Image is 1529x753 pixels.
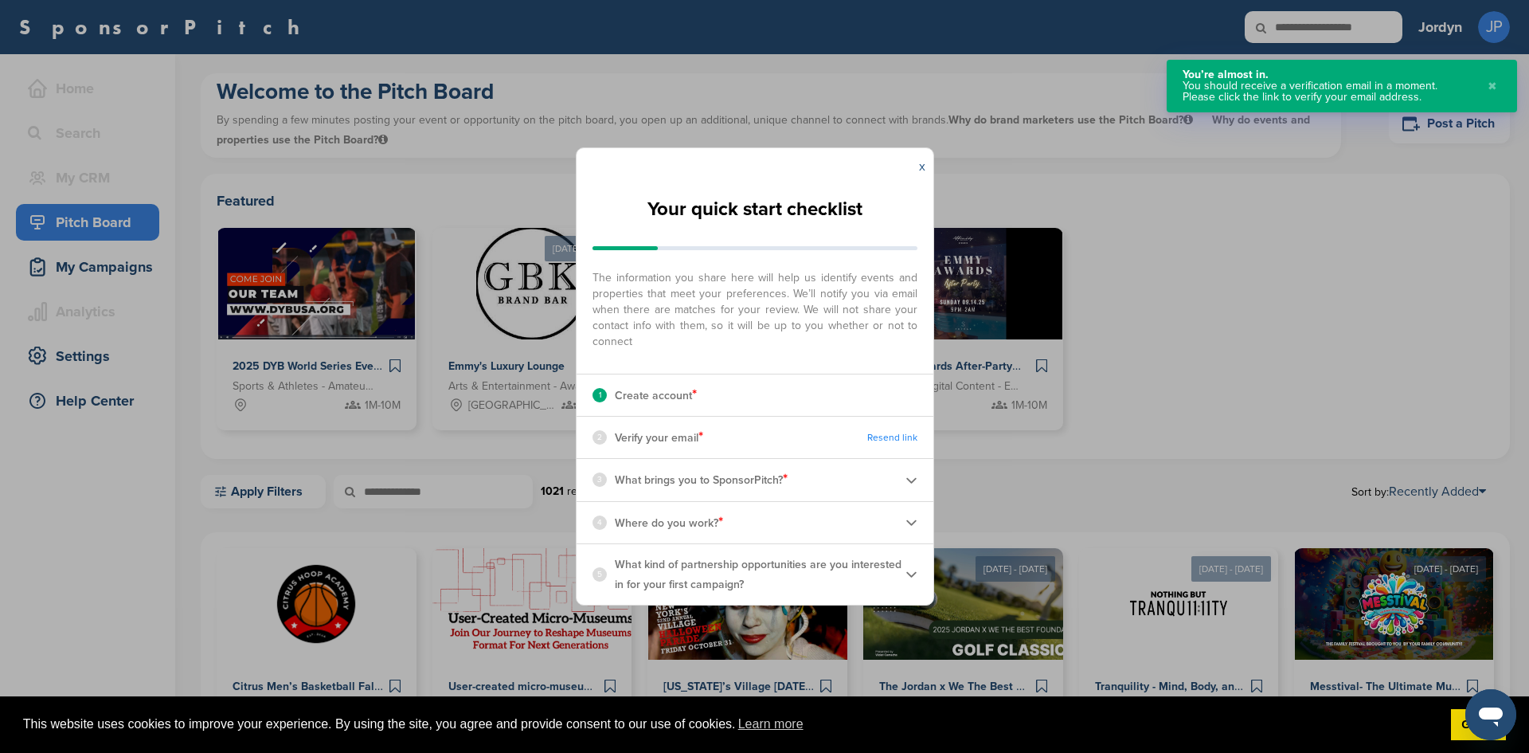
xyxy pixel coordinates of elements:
[1183,80,1472,103] div: You should receive a verification email in a moment. Please click the link to verify your email a...
[919,159,925,175] a: x
[615,555,905,594] p: What kind of partnership opportunities are you interested in for your first campaign?
[1484,69,1501,103] button: Close
[592,430,607,445] div: 2
[1465,689,1516,740] iframe: Button to launch messaging window
[905,516,917,528] img: Checklist arrow 2
[592,473,607,487] div: 3
[592,388,607,402] div: 1
[615,427,703,448] p: Verify your email
[867,432,917,444] a: Resend link
[23,712,1438,736] span: This website uses cookies to improve your experience. By using the site, you agree and provide co...
[592,567,607,582] div: 5
[905,474,917,486] img: Checklist arrow 2
[615,385,697,406] p: Create account
[592,516,607,530] div: 4
[615,469,788,490] p: What brings you to SponsorPitch?
[615,512,723,533] p: Where do you work?
[736,712,806,736] a: learn more about cookies
[1451,709,1506,741] a: dismiss cookie message
[647,192,862,227] h2: Your quick start checklist
[1183,69,1472,80] div: You’re almost in.
[905,568,917,580] img: Checklist arrow 2
[592,262,917,350] span: The information you share here will help us identify events and properties that meet your prefere...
